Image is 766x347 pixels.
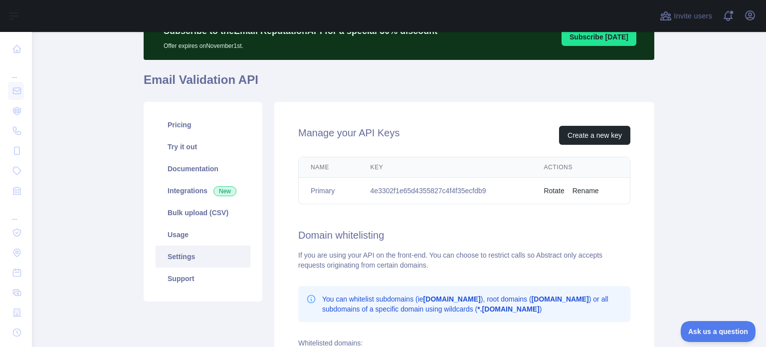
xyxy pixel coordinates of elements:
div: ... [8,60,24,80]
a: Integrations New [156,180,250,202]
p: Offer expires on November 1st. [164,38,437,50]
a: Pricing [156,114,250,136]
h2: Manage your API Keys [298,126,399,145]
b: [DOMAIN_NAME] [423,295,481,303]
h1: Email Validation API [144,72,654,96]
th: Actions [532,157,630,178]
p: You can whitelist subdomains (ie ), root domains ( ) or all subdomains of a specific domain using... [322,294,622,314]
th: Name [299,157,359,178]
a: Usage [156,224,250,246]
td: Primary [299,178,359,204]
label: Whitelisted domains: [298,339,363,347]
h2: Domain whitelisting [298,228,630,242]
span: Invite users [674,10,712,22]
div: ... [8,202,24,222]
a: Try it out [156,136,250,158]
button: Rename [573,186,599,196]
a: Settings [156,246,250,268]
button: Subscribe [DATE] [562,28,636,46]
button: Rotate [544,186,564,196]
button: Invite users [658,8,714,24]
a: Bulk upload (CSV) [156,202,250,224]
a: Documentation [156,158,250,180]
iframe: Help Scout Beacon - Open [681,321,756,342]
b: *.[DOMAIN_NAME] [477,305,539,313]
div: If you are using your API on the front-end. You can choose to restrict calls so Abstract only acc... [298,250,630,270]
span: New [213,186,236,196]
td: 4e3302f1e65d4355827c4f4f35ecfdb9 [359,178,532,204]
b: [DOMAIN_NAME] [532,295,589,303]
a: Support [156,268,250,290]
th: Key [359,157,532,178]
button: Create a new key [559,126,630,145]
